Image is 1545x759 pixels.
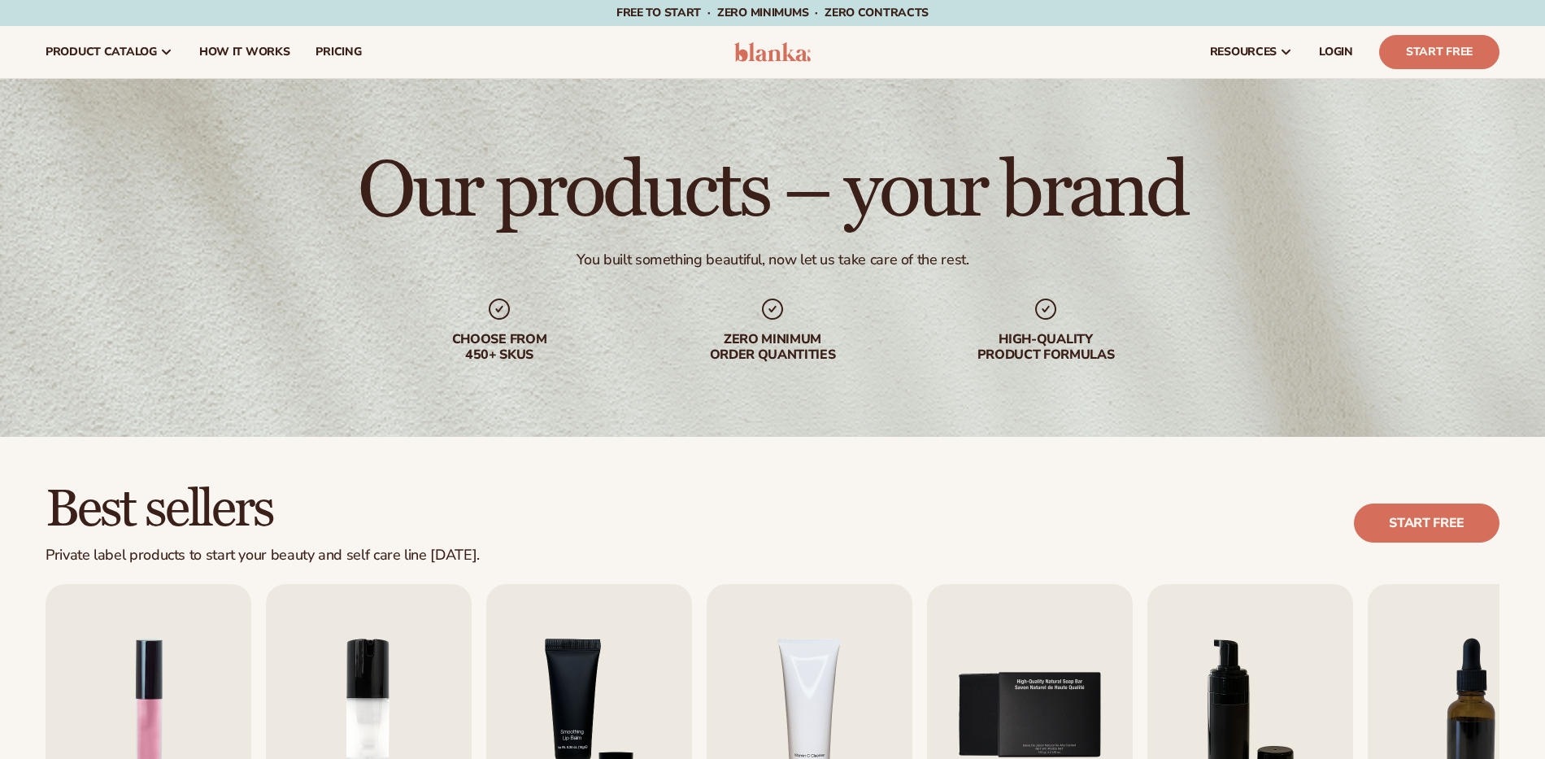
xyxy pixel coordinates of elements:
span: Free to start · ZERO minimums · ZERO contracts [616,5,929,20]
div: You built something beautiful, now let us take care of the rest. [577,251,969,269]
a: Start free [1354,504,1499,543]
span: product catalog [46,46,157,59]
div: Choose from 450+ Skus [395,332,603,363]
a: pricing [302,26,374,78]
h1: Our products – your brand [358,153,1186,231]
span: resources [1210,46,1277,59]
a: How It Works [186,26,303,78]
span: pricing [316,46,361,59]
a: LOGIN [1306,26,1366,78]
img: logo [734,42,812,62]
div: High-quality product formulas [942,332,1150,363]
span: LOGIN [1319,46,1353,59]
div: Zero minimum order quantities [668,332,877,363]
span: How It Works [199,46,290,59]
a: Start Free [1379,35,1499,69]
a: product catalog [33,26,186,78]
div: Private label products to start your beauty and self care line [DATE]. [46,547,480,565]
h2: Best sellers [46,482,480,537]
a: resources [1197,26,1306,78]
